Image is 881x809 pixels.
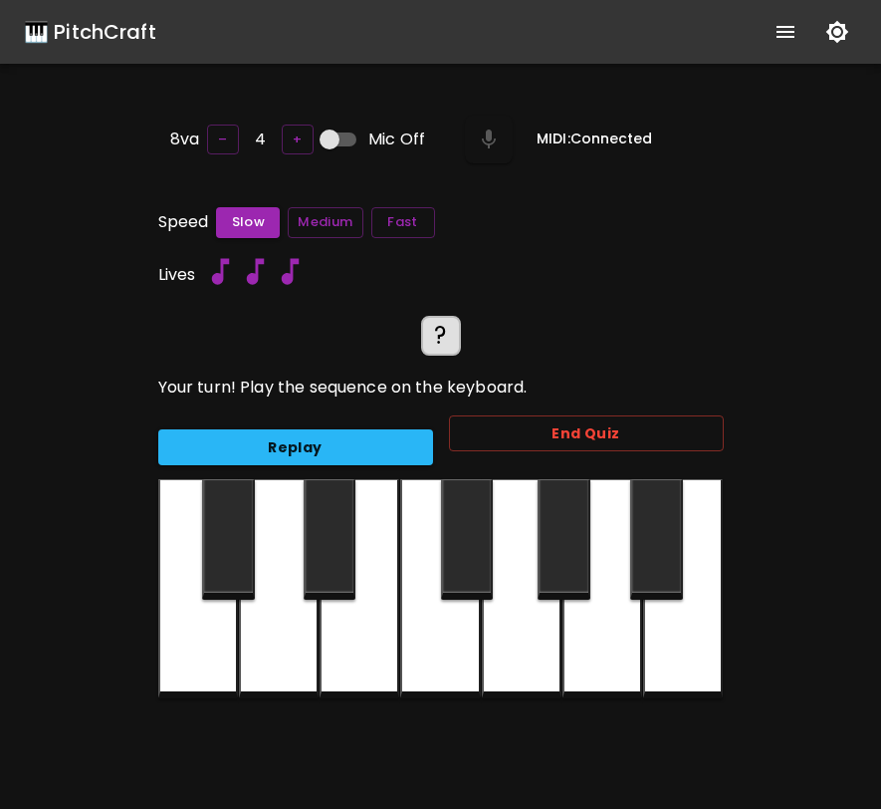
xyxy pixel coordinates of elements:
[255,126,266,153] h6: 4
[288,207,362,238] button: Medium
[158,429,433,466] button: Replay
[158,208,209,236] h6: Speed
[368,128,425,151] span: Mic Off
[207,125,239,155] button: –
[24,16,156,48] a: 🎹 PitchCraft
[170,126,199,153] h6: 8va
[449,415,724,452] button: End Quiz
[158,376,724,400] p: Your turn! Play the sequence on the keyboard.
[282,125,314,155] button: +
[216,207,280,238] button: Slow
[762,8,809,56] button: show more
[371,207,435,238] button: Fast
[537,129,652,150] h6: MIDI: Connected
[421,316,461,356] div: ?
[158,261,196,289] h6: Lives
